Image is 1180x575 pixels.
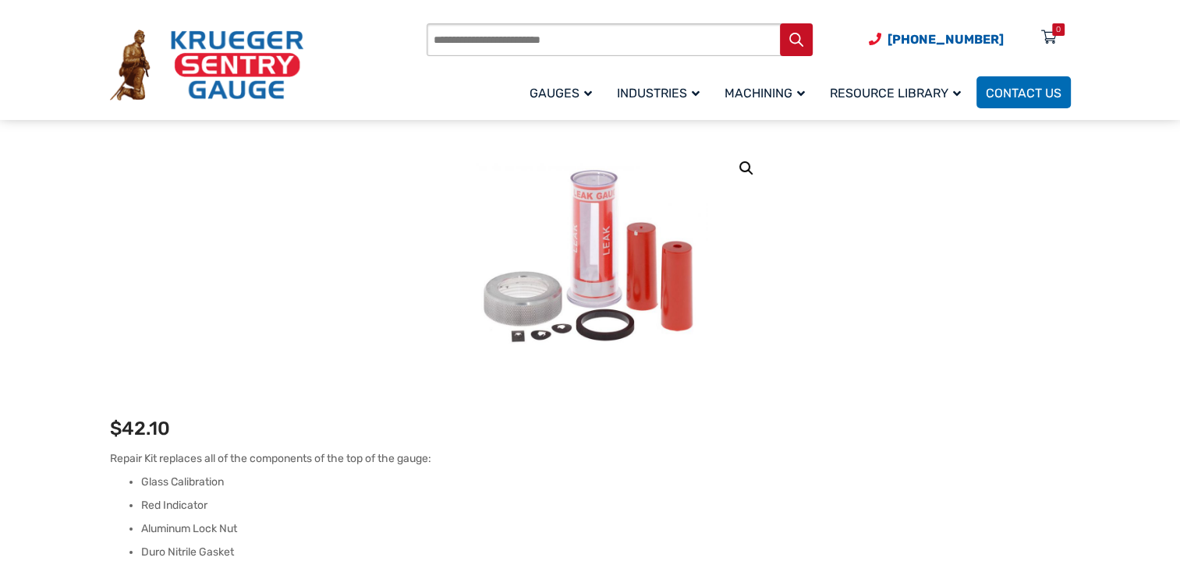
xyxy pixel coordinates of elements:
a: Phone Number (920) 434-8860 [869,30,1004,49]
a: Machining [715,74,820,111]
span: $ [110,418,122,439]
li: Glass Calibration [141,474,1071,490]
bdi: 42.10 [110,418,170,439]
span: Resource Library [830,86,961,101]
span: Machining [725,86,805,101]
li: Aluminum Lock Nut [141,521,1071,537]
span: Contact Us [986,86,1061,101]
img: Krueger Sentry Gauge [110,30,303,101]
div: 0 [1056,23,1061,36]
span: Industries [617,86,700,101]
a: Gauges [520,74,608,111]
a: Industries [608,74,715,111]
li: Duro Nitrile Gasket [141,545,1071,560]
span: [PHONE_NUMBER] [888,32,1004,47]
a: View full-screen image gallery [732,154,760,182]
a: Resource Library [820,74,976,111]
a: Contact Us [976,76,1071,108]
p: Repair Kit replaces all of the components of the top of the gauge: [110,450,1071,467]
li: Red Indicator [141,498,1071,513]
span: Gauges [530,86,592,101]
